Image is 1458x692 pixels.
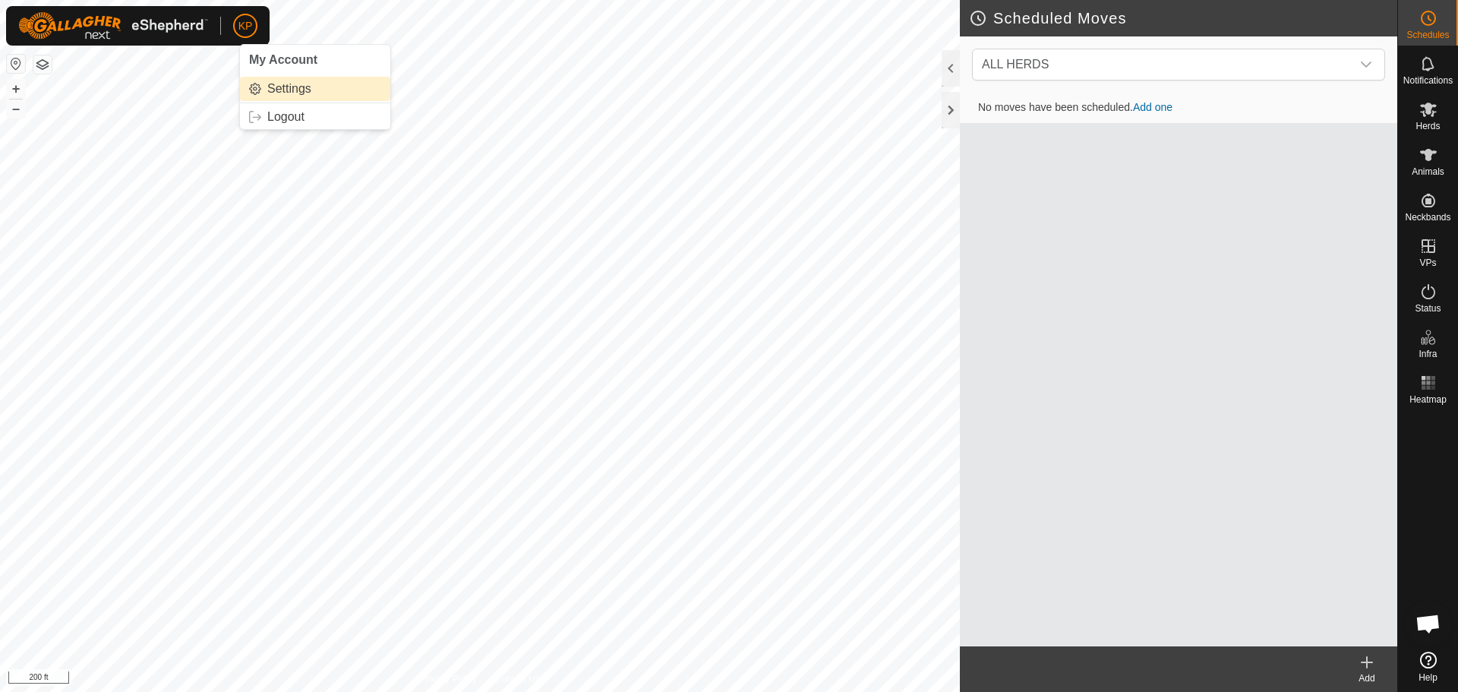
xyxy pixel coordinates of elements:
span: Settings [267,83,311,95]
a: Logout [240,105,390,129]
img: Gallagher Logo [18,12,208,39]
span: No moves have been scheduled. [966,101,1185,113]
div: Add [1336,671,1397,685]
span: Status [1415,304,1441,313]
span: Schedules [1406,30,1449,39]
span: Herds [1415,122,1440,131]
div: dropdown trigger [1351,49,1381,80]
button: – [7,100,25,118]
span: Animals [1412,167,1444,176]
span: Help [1419,673,1437,682]
span: VPs [1419,258,1436,267]
span: Infra [1419,349,1437,359]
a: Settings [240,77,390,101]
a: Help [1398,646,1458,688]
button: Reset Map [7,55,25,73]
a: Open chat [1406,601,1451,646]
a: Contact Us [495,672,540,686]
span: ALL HERDS [976,49,1351,80]
span: My Account [249,53,317,66]
span: Neckbands [1405,213,1450,222]
span: KP [238,18,253,34]
a: Privacy Policy [420,672,477,686]
h2: Scheduled Moves [969,9,1397,27]
span: Notifications [1403,76,1453,85]
span: Heatmap [1409,395,1447,404]
button: + [7,80,25,98]
span: ALL HERDS [982,58,1049,71]
a: Add one [1133,101,1172,113]
span: Logout [267,111,305,123]
button: Map Layers [33,55,52,74]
